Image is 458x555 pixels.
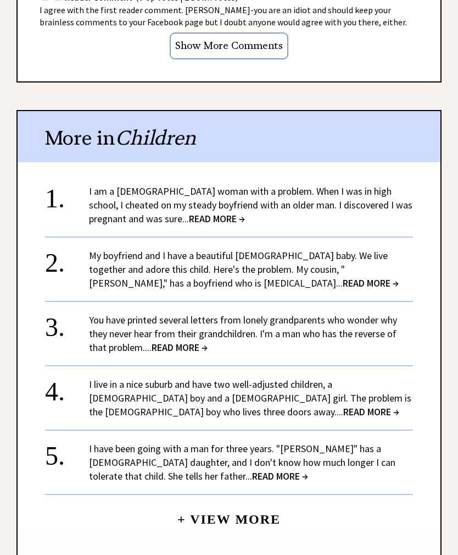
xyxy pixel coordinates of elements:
a: You have printed several letters from lonely grandparents who wonder why they never hear from the... [89,314,397,354]
a: I have been going with a man for three years. "[PERSON_NAME]" has a [DEMOGRAPHIC_DATA] daughter, ... [89,442,395,482]
a: My boyfriend and I have a beautiful [DEMOGRAPHIC_DATA] baby. We live together and adore this chil... [89,249,399,289]
span: READ MORE → [189,212,245,225]
span: READ MORE → [343,277,399,289]
div: More in [18,111,440,162]
a: I live in a nice suburb and have two well-adjusted children, a [DEMOGRAPHIC_DATA] boy and a [DEMO... [89,378,411,418]
div: 2. [45,249,89,269]
span: READ MORE → [343,405,399,418]
a: + View More [177,503,281,526]
span: Children [115,125,196,150]
span: READ MORE → [152,341,208,354]
div: 4. [45,377,89,398]
div: 3. [45,313,89,333]
input: Show More Comments [170,32,288,59]
span: I agree with the first reader comment. [PERSON_NAME]-you are an idiot and should keep your brainl... [40,4,407,28]
span: READ MORE → [252,470,308,482]
div: 5. [45,442,89,462]
a: I am a [DEMOGRAPHIC_DATA] woman with a problem. When I was in high school, I cheated on my steady... [89,185,412,225]
div: 1. [45,184,89,205]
